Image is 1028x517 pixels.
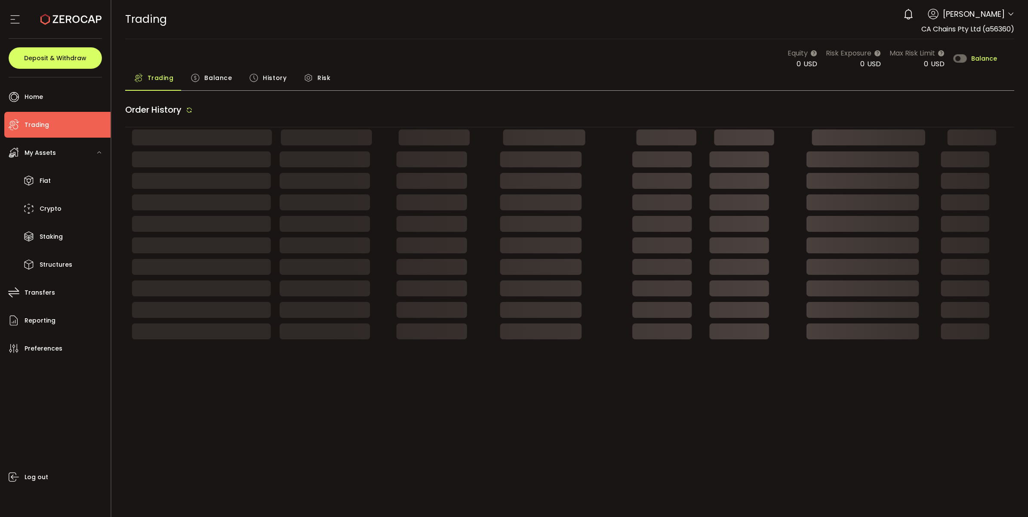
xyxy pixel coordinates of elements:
[826,48,871,58] span: Risk Exposure
[860,59,865,69] span: 0
[25,147,56,159] span: My Assets
[971,55,997,62] span: Balance
[25,119,49,131] span: Trading
[25,286,55,299] span: Transfers
[40,175,51,187] span: Fiat
[9,47,102,69] button: Deposit & Withdraw
[797,59,801,69] span: 0
[924,59,928,69] span: 0
[25,471,48,483] span: Log out
[943,8,1005,20] span: [PERSON_NAME]
[25,91,43,103] span: Home
[263,69,286,86] span: History
[931,59,945,69] span: USD
[921,24,1014,34] span: CA Chains Pty Ltd (a56360)
[148,69,174,86] span: Trading
[40,203,62,215] span: Crypto
[24,55,86,61] span: Deposit & Withdraw
[803,59,817,69] span: USD
[125,104,182,116] span: Order History
[788,48,808,58] span: Equity
[25,342,62,355] span: Preferences
[40,231,63,243] span: Staking
[889,48,935,58] span: Max Risk Limit
[317,69,330,86] span: Risk
[867,59,881,69] span: USD
[204,69,232,86] span: Balance
[40,258,72,271] span: Structures
[125,12,167,27] span: Trading
[25,314,55,327] span: Reporting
